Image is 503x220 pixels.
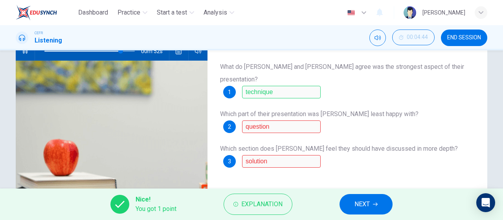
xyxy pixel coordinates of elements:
[346,10,356,16] img: en
[220,110,419,118] span: Which part of their presentation was [PERSON_NAME] least happy with?
[228,89,231,95] span: 1
[392,30,435,46] div: Hide
[154,6,197,20] button: Start a test
[242,120,321,133] input: answering the questions; answering student questions; answering questions; questions; students' q...
[35,30,43,36] span: CEFR
[200,6,237,20] button: Analysis
[204,8,227,17] span: Analysis
[75,6,111,20] button: Dashboard
[114,6,151,20] button: Practice
[407,34,428,41] span: 00:04:44
[340,194,393,214] button: NEXT
[35,36,62,45] h1: Listening
[242,155,321,168] input: solutions; the solutions; their solutions;
[224,194,292,215] button: Explanation
[78,8,108,17] span: Dashboard
[141,42,169,61] span: 00m 52s
[242,86,321,98] input: technique; the technique; their technique;
[228,159,231,164] span: 3
[157,8,187,17] span: Start a test
[354,199,370,210] span: NEXT
[220,63,464,83] span: What do [PERSON_NAME] and [PERSON_NAME] agree was the strongest aspect of their presentation?
[476,193,495,212] div: Open Intercom Messenger
[16,5,57,20] img: EduSynch logo
[369,30,386,46] div: Mute
[117,8,140,17] span: Practice
[228,124,231,129] span: 2
[136,195,176,204] span: Nice!
[392,30,435,45] button: 00:04:44
[404,6,416,19] img: Profile picture
[173,42,185,61] button: Click to see the audio transcription
[422,8,465,17] div: [PERSON_NAME]
[16,5,75,20] a: EduSynch logo
[136,204,176,214] span: You got 1 point
[441,30,487,46] button: END SESSION
[220,145,458,152] span: Which section does [PERSON_NAME] feel they should have discussed in more depth?
[241,199,283,210] span: Explanation
[447,35,481,41] span: END SESSION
